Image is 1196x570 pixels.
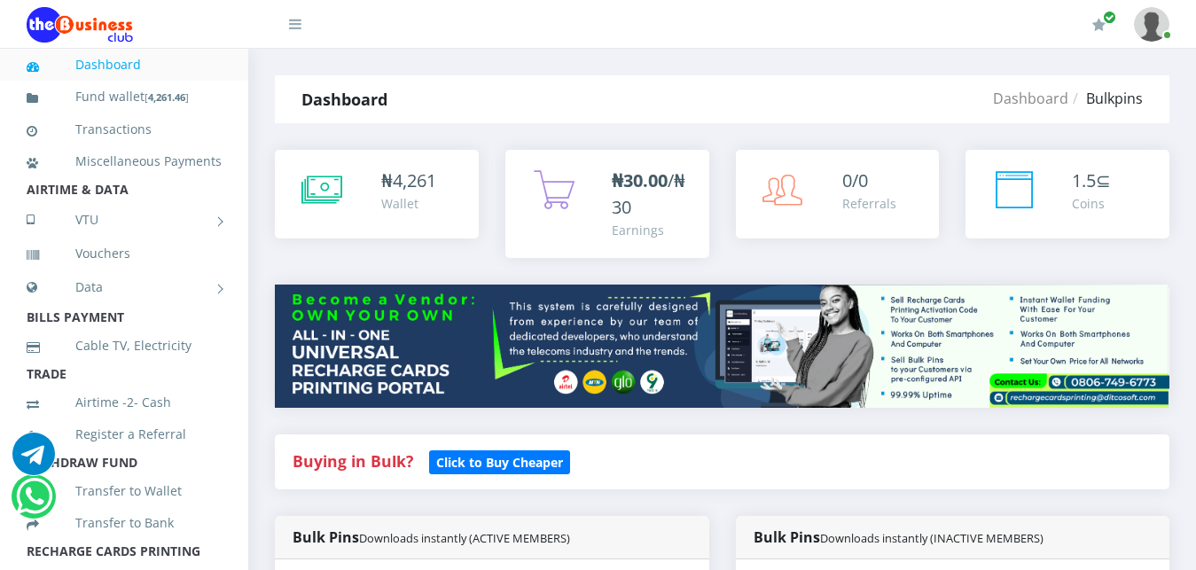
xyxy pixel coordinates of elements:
a: Register a Referral [27,414,222,455]
a: Cable TV, Electricity [27,325,222,366]
div: Earnings [612,221,692,239]
a: Chat for support [12,446,55,475]
a: Transfer to Wallet [27,471,222,511]
a: 0/0 Referrals [736,150,940,238]
small: Downloads instantly (INACTIVE MEMBERS) [820,530,1044,546]
i: Renew/Upgrade Subscription [1092,18,1106,32]
div: ₦ [381,168,436,194]
span: 1.5 [1072,168,1096,192]
small: Downloads instantly (ACTIVE MEMBERS) [359,530,570,546]
a: Transfer to Bank [27,503,222,543]
a: Chat for support [16,488,52,518]
div: Wallet [381,194,436,213]
span: /₦30 [612,168,685,219]
b: Click to Buy Cheaper [436,454,563,471]
div: ⊆ [1072,168,1111,194]
a: ₦30.00/₦30 Earnings [505,150,709,258]
li: Bulkpins [1068,88,1143,109]
span: 0/0 [842,168,868,192]
strong: Bulk Pins [293,527,570,547]
a: Miscellaneous Payments [27,141,222,182]
div: Coins [1072,194,1111,213]
small: [ ] [145,90,189,104]
img: User [1134,7,1169,42]
a: Airtime -2- Cash [27,382,222,423]
span: 4,261 [393,168,436,192]
b: 4,261.46 [148,90,185,104]
span: Renew/Upgrade Subscription [1103,11,1116,24]
a: VTU [27,198,222,242]
a: Data [27,265,222,309]
img: multitenant_rcp.png [275,285,1169,407]
a: Vouchers [27,233,222,274]
b: ₦30.00 [612,168,668,192]
img: Logo [27,7,133,43]
a: ₦4,261 Wallet [275,150,479,238]
div: Referrals [842,194,896,213]
a: Dashboard [27,44,222,85]
strong: Buying in Bulk? [293,450,413,472]
a: Click to Buy Cheaper [429,450,570,472]
a: Fund wallet[4,261.46] [27,76,222,118]
strong: Bulk Pins [754,527,1044,547]
a: Dashboard [993,89,1068,108]
a: Transactions [27,109,222,150]
strong: Dashboard [301,89,387,110]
